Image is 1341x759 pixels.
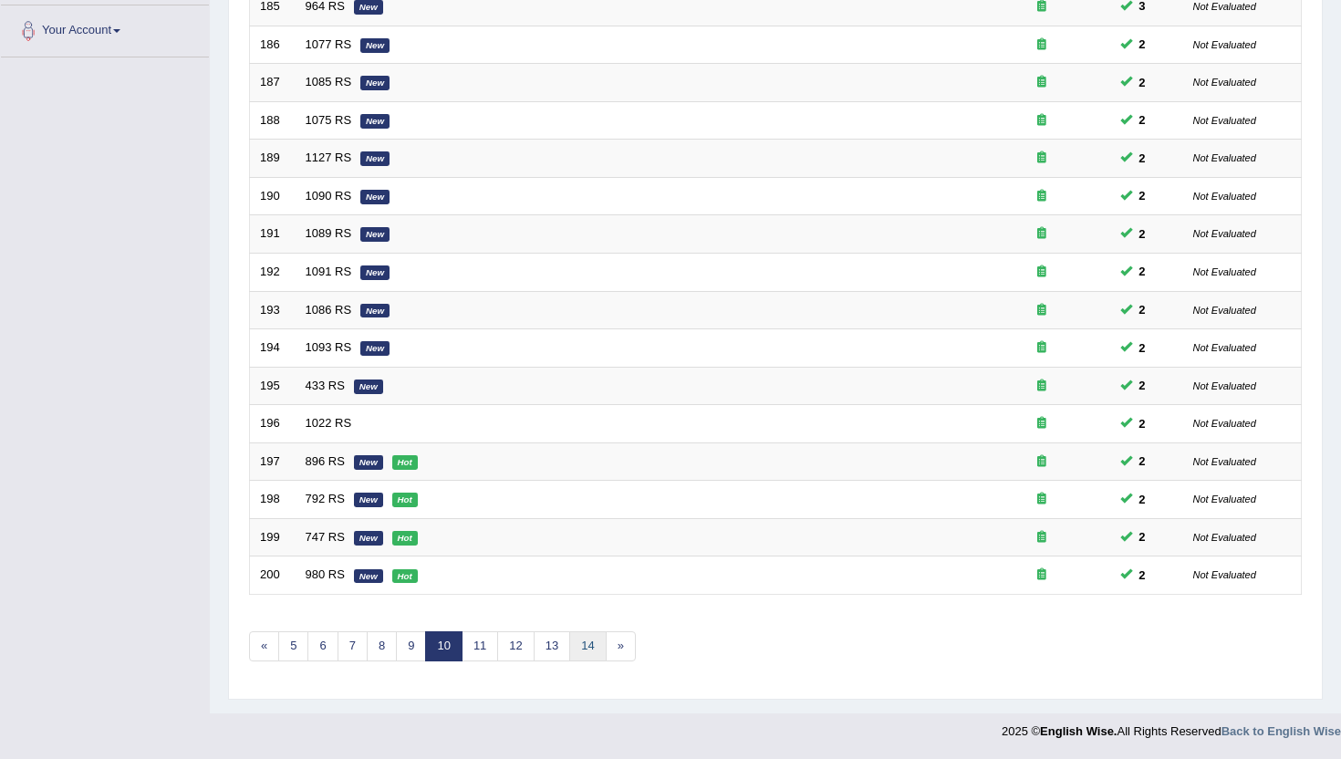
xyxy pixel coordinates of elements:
[425,631,462,661] a: 10
[250,140,296,178] td: 189
[1193,152,1256,163] small: Not Evaluated
[1193,305,1256,316] small: Not Evaluated
[354,493,383,507] em: New
[1193,266,1256,277] small: Not Evaluated
[1002,713,1341,740] div: 2025 © All Rights Reserved
[1193,228,1256,239] small: Not Evaluated
[306,340,352,354] a: 1093 RS
[250,329,296,368] td: 194
[1132,414,1153,433] span: You can still take this question
[250,26,296,64] td: 186
[983,36,1100,54] div: Exam occurring question
[360,265,390,280] em: New
[1132,149,1153,168] span: You can still take this question
[1132,376,1153,395] span: You can still take this question
[983,74,1100,91] div: Exam occurring question
[1193,532,1256,543] small: Not Evaluated
[1193,418,1256,429] small: Not Evaluated
[1132,527,1153,546] span: You can still take this question
[306,37,352,51] a: 1077 RS
[497,631,534,661] a: 12
[983,188,1100,205] div: Exam occurring question
[392,569,418,584] em: Hot
[983,415,1100,432] div: Exam occurring question
[983,453,1100,471] div: Exam occurring question
[1132,73,1153,92] span: You can still take this question
[250,518,296,556] td: 199
[250,405,296,443] td: 196
[983,378,1100,395] div: Exam occurring question
[396,631,426,661] a: 9
[250,291,296,329] td: 193
[983,225,1100,243] div: Exam occurring question
[1193,569,1256,580] small: Not Evaluated
[360,304,390,318] em: New
[306,530,345,544] a: 747 RS
[983,567,1100,584] div: Exam occurring question
[338,631,368,661] a: 7
[249,631,279,661] a: «
[1193,191,1256,202] small: Not Evaluated
[360,76,390,90] em: New
[250,556,296,595] td: 200
[1193,1,1256,12] small: Not Evaluated
[250,215,296,254] td: 191
[306,265,352,278] a: 1091 RS
[606,631,636,661] a: »
[306,379,345,392] a: 433 RS
[307,631,338,661] a: 6
[534,631,570,661] a: 13
[983,302,1100,319] div: Exam occurring question
[983,112,1100,130] div: Exam occurring question
[1193,494,1256,504] small: Not Evaluated
[360,38,390,53] em: New
[306,492,345,505] a: 792 RS
[1193,456,1256,467] small: Not Evaluated
[983,529,1100,546] div: Exam occurring question
[306,416,352,430] a: 1022 RS
[1132,452,1153,471] span: You can still take this question
[306,151,352,164] a: 1127 RS
[306,567,345,581] a: 980 RS
[354,455,383,470] em: New
[354,531,383,546] em: New
[250,101,296,140] td: 188
[1132,224,1153,244] span: You can still take this question
[306,113,352,127] a: 1075 RS
[360,114,390,129] em: New
[250,481,296,519] td: 198
[250,442,296,481] td: 197
[392,493,418,507] em: Hot
[306,303,352,317] a: 1086 RS
[1193,342,1256,353] small: Not Evaluated
[1132,110,1153,130] span: You can still take this question
[306,454,345,468] a: 896 RS
[360,190,390,204] em: New
[250,177,296,215] td: 190
[354,379,383,394] em: New
[1193,380,1256,391] small: Not Evaluated
[306,75,352,88] a: 1085 RS
[1193,115,1256,126] small: Not Evaluated
[360,151,390,166] em: New
[462,631,498,661] a: 11
[360,341,390,356] em: New
[367,631,397,661] a: 8
[250,253,296,291] td: 192
[1132,300,1153,319] span: You can still take this question
[1193,39,1256,50] small: Not Evaluated
[360,227,390,242] em: New
[306,189,352,203] a: 1090 RS
[569,631,606,661] a: 14
[1132,338,1153,358] span: You can still take this question
[983,150,1100,167] div: Exam occurring question
[250,64,296,102] td: 187
[983,339,1100,357] div: Exam occurring question
[1132,35,1153,54] span: You can still take this question
[983,491,1100,508] div: Exam occurring question
[1,5,209,51] a: Your Account
[1132,566,1153,585] span: You can still take this question
[392,455,418,470] em: Hot
[392,531,418,546] em: Hot
[1132,186,1153,205] span: You can still take this question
